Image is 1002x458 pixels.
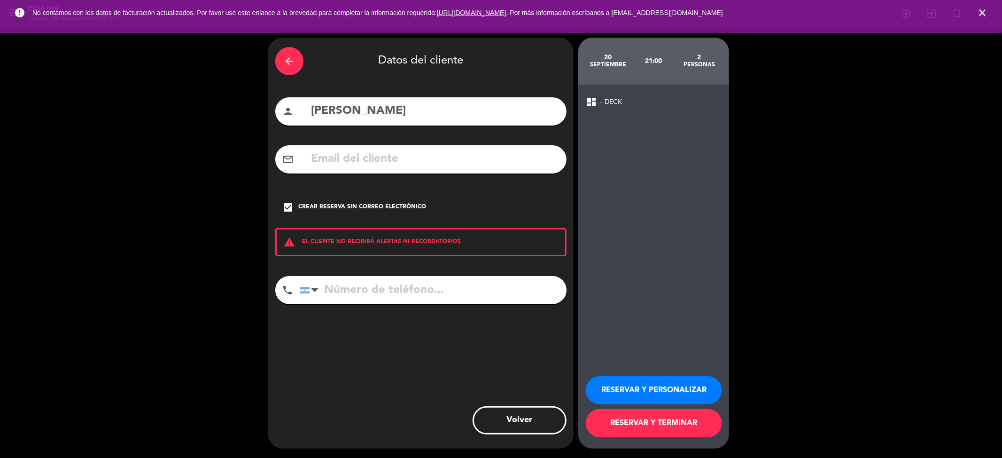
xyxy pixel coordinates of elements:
i: error [14,7,25,18]
div: Datos del cliente [275,45,567,78]
button: RESERVAR Y PERSONALIZAR [586,376,722,404]
div: septiembre [585,61,631,69]
i: phone [282,284,293,296]
i: warning [277,237,302,248]
i: close [977,7,988,18]
input: Email del cliente [310,150,559,169]
div: Crear reserva sin correo electrónico [298,203,426,212]
input: Nombre del cliente [310,102,559,121]
div: 21:00 [631,45,676,78]
div: personas [676,61,722,69]
i: person [282,106,294,117]
input: Número de teléfono... [300,276,567,304]
i: check_box [282,202,294,213]
i: mail_outline [282,154,294,165]
i: arrow_back [284,55,295,67]
span: - DECK [600,97,622,108]
button: RESERVAR Y TERMINAR [586,409,722,437]
div: EL CLIENTE NO RECIBIRÁ ALERTAS NI RECORDATORIOS [275,228,567,256]
a: [URL][DOMAIN_NAME] [437,9,506,16]
div: 20 [585,54,631,61]
a: . Por más información escríbanos a [EMAIL_ADDRESS][DOMAIN_NAME] [506,9,723,16]
span: No contamos con los datos de facturación actualizados. Por favor use este enlance a la brevedad p... [32,9,723,16]
div: 2 [676,54,722,61]
button: Volver [473,406,567,434]
span: dashboard [586,96,597,108]
div: Argentina: +54 [300,276,322,304]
